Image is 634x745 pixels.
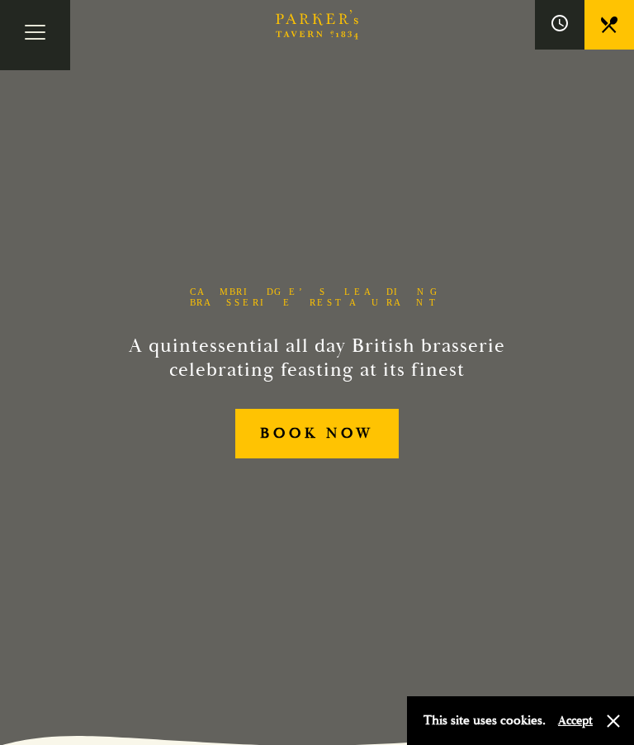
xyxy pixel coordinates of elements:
button: Close and accept [605,713,622,729]
button: Accept [558,713,593,728]
h2: A quintessential all day British brasserie celebrating feasting at its finest [83,335,551,382]
h1: Cambridge’s Leading Brasserie Restaurant [171,287,463,308]
p: This site uses cookies. [423,709,546,733]
a: BOOK NOW [235,409,399,459]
